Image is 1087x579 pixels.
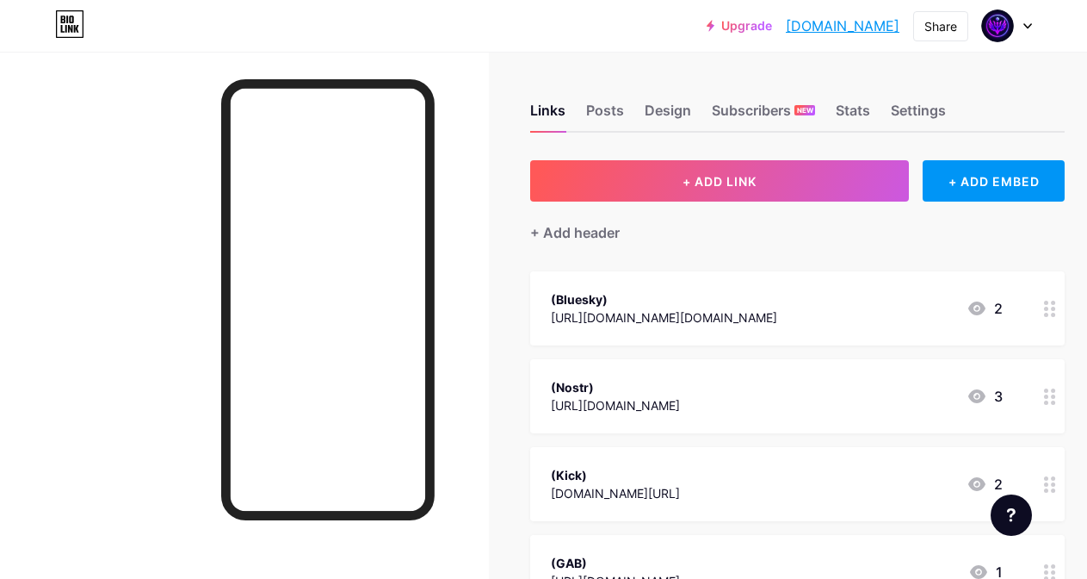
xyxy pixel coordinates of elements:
div: Posts [586,100,624,131]
div: [URL][DOMAIN_NAME][DOMAIN_NAME] [551,308,777,327]
div: 2 [967,474,1003,495]
a: Upgrade [707,19,772,33]
div: 2 [967,298,1003,319]
div: Subscribers [712,100,815,131]
div: Links [530,100,565,131]
div: [DOMAIN_NAME][URL] [551,484,680,502]
div: [URL][DOMAIN_NAME] [551,396,680,414]
img: Allam Prock [981,9,1014,42]
div: (GAB) [551,554,680,572]
div: (Kick) [551,466,680,484]
div: + Add header [530,222,620,243]
a: [DOMAIN_NAME] [786,16,899,36]
div: + ADD EMBED [923,160,1065,202]
div: Share [924,17,957,35]
div: (Bluesky) [551,290,777,308]
div: Settings [891,100,946,131]
div: Design [645,100,691,131]
div: 3 [967,386,1003,407]
span: NEW [797,105,813,115]
div: Stats [836,100,870,131]
div: (Nostr) [551,378,680,396]
span: + ADD LINK [682,174,757,189]
button: + ADD LINK [530,160,909,202]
